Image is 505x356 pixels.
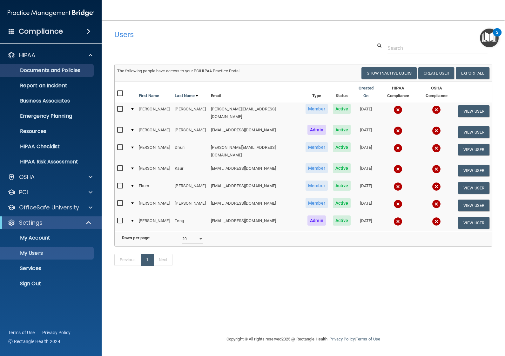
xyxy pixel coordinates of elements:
[136,102,172,123] td: [PERSON_NAME]
[114,30,331,39] h4: Users
[141,254,154,266] a: 1
[356,337,380,341] a: Terms of Use
[114,254,141,266] a: Previous
[19,219,43,227] p: Settings
[330,82,353,102] th: Status
[136,141,172,162] td: [PERSON_NAME]
[307,125,326,135] span: Admin
[333,142,351,152] span: Active
[208,179,303,197] td: [EMAIL_ADDRESS][DOMAIN_NAME]
[333,104,351,114] span: Active
[4,159,91,165] p: HIPAA Risk Assessment
[172,123,208,141] td: [PERSON_NAME]
[42,329,71,336] a: Privacy Policy
[353,179,379,197] td: [DATE]
[458,200,489,211] button: View User
[303,82,330,102] th: Type
[307,215,326,226] span: Admin
[172,141,208,162] td: Dhuri
[432,144,441,153] img: cross.ca9f0e7f.svg
[394,217,402,226] img: cross.ca9f0e7f.svg
[418,67,454,79] button: Create User
[353,214,379,231] td: [DATE]
[432,182,441,191] img: cross.ca9f0e7f.svg
[19,51,35,59] p: HIPAA
[136,214,172,231] td: [PERSON_NAME]
[418,82,455,102] th: OSHA Compliance
[4,143,91,150] p: HIPAA Checklist
[387,42,488,54] input: Search
[187,329,419,349] div: Copyright © All rights reserved 2025 @ Rectangle Health | |
[8,338,60,345] span: Ⓒ Rectangle Health 2024
[208,141,303,162] td: [PERSON_NAME][EMAIL_ADDRESS][DOMAIN_NAME]
[19,173,35,181] p: OSHA
[117,69,240,73] span: The following people have access to your PCIHIPAA Practice Portal
[394,165,402,174] img: cross.ca9f0e7f.svg
[458,144,489,155] button: View User
[4,265,91,272] p: Services
[458,126,489,138] button: View User
[208,214,303,231] td: [EMAIL_ADDRESS][DOMAIN_NAME]
[208,123,303,141] td: [EMAIL_ADDRESS][DOMAIN_NAME]
[432,200,441,208] img: cross.ca9f0e7f.svg
[394,105,402,114] img: cross.ca9f0e7f.svg
[353,162,379,179] td: [DATE]
[353,197,379,214] td: [DATE]
[333,181,351,191] span: Active
[8,51,92,59] a: HIPAA
[122,235,151,240] b: Rows per page:
[4,250,91,256] p: My Users
[458,105,489,117] button: View User
[172,197,208,214] td: [PERSON_NAME]
[480,29,499,47] button: Open Resource Center, 2 new notifications
[4,82,91,89] p: Report an Incident
[19,27,63,36] h4: Compliance
[379,82,417,102] th: HIPAA Compliance
[172,214,208,231] td: Teng
[456,67,489,79] a: Export All
[306,142,328,152] span: Member
[432,165,441,174] img: cross.ca9f0e7f.svg
[306,163,328,173] span: Member
[136,197,172,214] td: [PERSON_NAME]
[4,113,91,119] p: Emergency Planning
[8,188,92,196] a: PCI
[432,217,441,226] img: cross.ca9f0e7f.svg
[172,162,208,179] td: Kaur
[306,198,328,208] span: Member
[394,200,402,208] img: cross.ca9f0e7f.svg
[8,7,94,19] img: PMB logo
[353,141,379,162] td: [DATE]
[208,197,303,214] td: [EMAIL_ADDRESS][DOMAIN_NAME]
[394,126,402,135] img: cross.ca9f0e7f.svg
[432,105,441,114] img: cross.ca9f0e7f.svg
[458,165,489,176] button: View User
[4,128,91,135] p: Resources
[8,173,92,181] a: OSHA
[356,84,376,100] a: Created On
[8,219,92,227] a: Settings
[329,337,354,341] a: Privacy Policy
[333,163,351,173] span: Active
[432,126,441,135] img: cross.ca9f0e7f.svg
[4,235,91,241] p: My Account
[208,102,303,123] td: [PERSON_NAME][EMAIL_ADDRESS][DOMAIN_NAME]
[172,102,208,123] td: [PERSON_NAME]
[306,181,328,191] span: Member
[153,254,172,266] a: Next
[136,179,172,197] td: Ekum
[333,215,351,226] span: Active
[172,179,208,197] td: [PERSON_NAME]
[4,98,91,104] p: Business Associates
[361,67,417,79] button: Show Inactive Users
[353,102,379,123] td: [DATE]
[333,125,351,135] span: Active
[458,217,489,229] button: View User
[4,67,91,74] p: Documents and Policies
[458,182,489,194] button: View User
[8,329,35,336] a: Terms of Use
[394,144,402,153] img: cross.ca9f0e7f.svg
[353,123,379,141] td: [DATE]
[136,123,172,141] td: [PERSON_NAME]
[136,162,172,179] td: [PERSON_NAME]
